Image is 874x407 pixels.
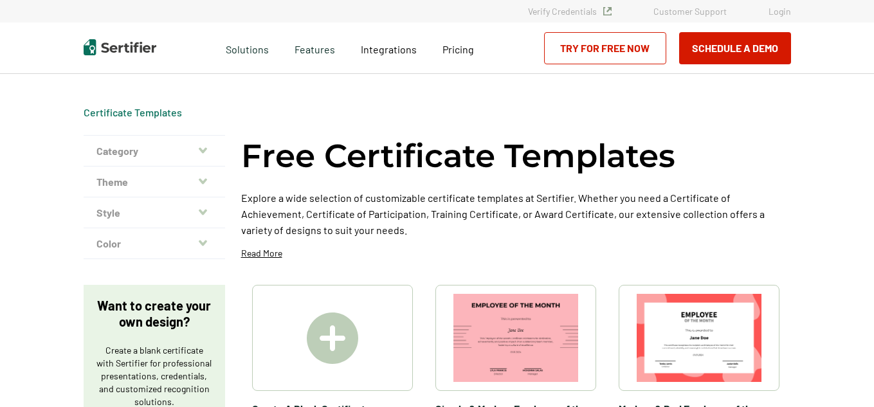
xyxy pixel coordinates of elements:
img: Modern & Red Employee of the Month Certificate Template [637,294,761,382]
span: Pricing [442,43,474,55]
button: Category [84,136,225,167]
p: Explore a wide selection of customizable certificate templates at Sertifier. Whether you need a C... [241,190,791,238]
a: Try for Free Now [544,32,666,64]
a: Verify Credentials [528,6,612,17]
div: Breadcrumb [84,106,182,119]
a: Certificate Templates [84,106,182,118]
a: Integrations [361,40,417,56]
button: Style [84,197,225,228]
a: Login [769,6,791,17]
a: Customer Support [653,6,727,17]
span: Integrations [361,43,417,55]
p: Want to create your own design? [96,298,212,330]
span: Certificate Templates [84,106,182,119]
button: Color [84,228,225,259]
p: Read More [241,247,282,260]
img: Verified [603,7,612,15]
img: Create A Blank Certificate [307,312,358,364]
span: Solutions [226,40,269,56]
img: Sertifier | Digital Credentialing Platform [84,39,156,55]
h1: Free Certificate Templates [241,135,675,177]
button: Theme [84,167,225,197]
img: Simple & Modern Employee of the Month Certificate Template [453,294,578,382]
span: Features [295,40,335,56]
a: Pricing [442,40,474,56]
